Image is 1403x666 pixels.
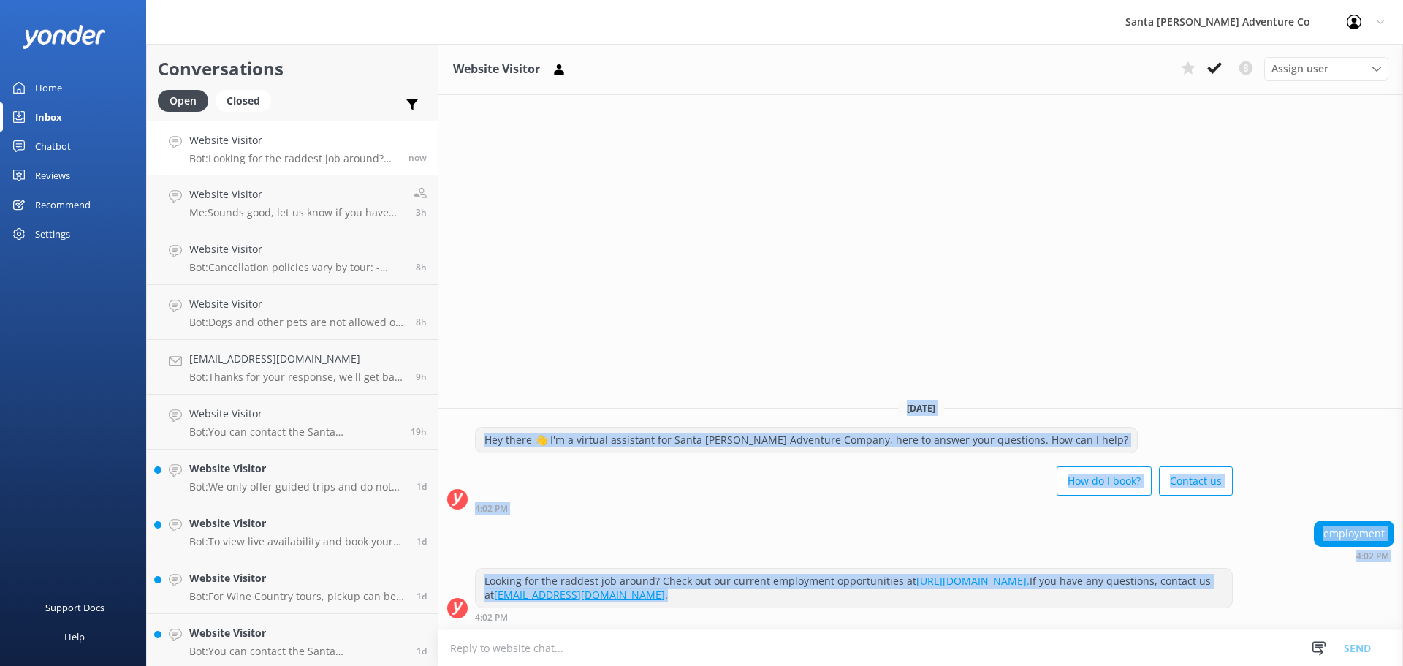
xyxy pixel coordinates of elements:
[189,480,406,493] p: Bot: We only offer guided trips and do not rent equipment, including kayaks.
[147,504,438,559] a: Website VisitorBot:To view live availability and book your Santa [PERSON_NAME] Adventure tour, cl...
[22,25,106,49] img: yonder-white-logo.png
[147,450,438,504] a: Website VisitorBot:We only offer guided trips and do not rent equipment, including kayaks.1d
[898,402,944,415] span: [DATE]
[147,121,438,175] a: Website VisitorBot:Looking for the raddest job around? Check out our current employment opportuni...
[1271,61,1328,77] span: Assign user
[35,161,70,190] div: Reviews
[35,190,91,219] div: Recommend
[216,90,271,112] div: Closed
[189,535,406,548] p: Bot: To view live availability and book your Santa [PERSON_NAME] Adventure tour, click [URL][DOMA...
[417,480,427,493] span: Sep 21 2025 03:57pm (UTC -07:00) America/Tijuana
[189,132,398,148] h4: Website Visitor
[475,503,1233,513] div: Sep 22 2025 04:02pm (UTC -07:00) America/Tijuana
[189,241,405,257] h4: Website Visitor
[416,371,427,383] span: Sep 22 2025 06:58am (UTC -07:00) America/Tijuana
[408,151,427,164] span: Sep 22 2025 04:02pm (UTC -07:00) America/Tijuana
[417,535,427,548] span: Sep 21 2025 02:49pm (UTC -07:00) America/Tijuana
[35,219,70,249] div: Settings
[35,132,71,161] div: Chatbot
[189,461,406,477] h4: Website Visitor
[416,261,427,273] span: Sep 22 2025 07:55am (UTC -07:00) America/Tijuana
[45,593,104,622] div: Support Docs
[147,230,438,285] a: Website VisitorBot:Cancellation policies vary by tour: - Channel Islands tours: Full refunds if c...
[411,425,427,438] span: Sep 21 2025 09:00pm (UTC -07:00) America/Tijuana
[475,613,508,622] strong: 4:02 PM
[147,175,438,230] a: Website VisitorMe:Sounds good, let us know if you have any other questions3h
[416,316,427,328] span: Sep 22 2025 07:47am (UTC -07:00) America/Tijuana
[453,60,540,79] h3: Website Visitor
[147,340,438,395] a: [EMAIL_ADDRESS][DOMAIN_NAME]Bot:Thanks for your response, we'll get back to you as soon as we can...
[1264,57,1388,80] div: Assign User
[158,90,208,112] div: Open
[216,92,278,108] a: Closed
[64,622,85,651] div: Help
[35,102,62,132] div: Inbox
[475,612,1233,622] div: Sep 22 2025 04:02pm (UTC -07:00) America/Tijuana
[1057,466,1152,496] button: How do I book?
[189,351,405,367] h4: [EMAIL_ADDRESS][DOMAIN_NAME]
[1356,552,1389,561] strong: 4:02 PM
[416,206,427,219] span: Sep 22 2025 12:13pm (UTC -07:00) America/Tijuana
[475,504,508,513] strong: 4:02 PM
[189,570,406,586] h4: Website Visitor
[417,590,427,602] span: Sep 21 2025 12:27pm (UTC -07:00) America/Tijuana
[189,515,406,531] h4: Website Visitor
[1314,550,1394,561] div: Sep 22 2025 04:02pm (UTC -07:00) America/Tijuana
[189,206,403,219] p: Me: Sounds good, let us know if you have any other questions
[189,625,406,641] h4: Website Visitor
[1159,466,1233,496] button: Contact us
[35,73,62,102] div: Home
[158,92,216,108] a: Open
[476,428,1137,453] div: Hey there 👋 I'm a virtual assistant for Santa [PERSON_NAME] Adventure Company, here to answer you...
[147,285,438,340] a: Website VisitorBot:Dogs and other pets are not allowed on any tours. Service animals are welcome,...
[476,569,1232,608] div: Looking for the raddest job around? Check out our current employment opportunities at If you have...
[189,296,405,312] h4: Website Visitor
[916,574,1030,588] a: [URL][DOMAIN_NAME].
[189,645,406,658] p: Bot: You can contact the Santa [PERSON_NAME] Adventure Co. team at [PHONE_NUMBER], or by emailing...
[189,316,405,329] p: Bot: Dogs and other pets are not allowed on any tours. Service animals are welcome, but additiona...
[189,425,400,439] p: Bot: You can contact the Santa [PERSON_NAME] Adventure Co. team at [PHONE_NUMBER], or by emailing...
[189,371,405,384] p: Bot: Thanks for your response, we'll get back to you as soon as we can during opening hours.
[189,152,398,165] p: Bot: Looking for the raddest job around? Check out our current employment opportunities at [URL][...
[417,645,427,657] span: Sep 21 2025 10:45am (UTC -07:00) America/Tijuana
[189,261,405,274] p: Bot: Cancellation policies vary by tour: - Channel Islands tours: Full refunds if canceled at lea...
[189,590,406,603] p: Bot: For Wine Country tours, pickup can be arranged from locations outside of [GEOGRAPHIC_DATA], ...
[147,395,438,450] a: Website VisitorBot:You can contact the Santa [PERSON_NAME] Adventure Co. team at [PHONE_NUMBER], ...
[158,55,427,83] h2: Conversations
[189,406,400,422] h4: Website Visitor
[147,559,438,614] a: Website VisitorBot:For Wine Country tours, pickup can be arranged from locations outside of [GEOG...
[189,186,403,203] h4: Website Visitor
[1315,521,1394,546] div: employment
[494,588,665,602] a: [EMAIL_ADDRESS][DOMAIN_NAME]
